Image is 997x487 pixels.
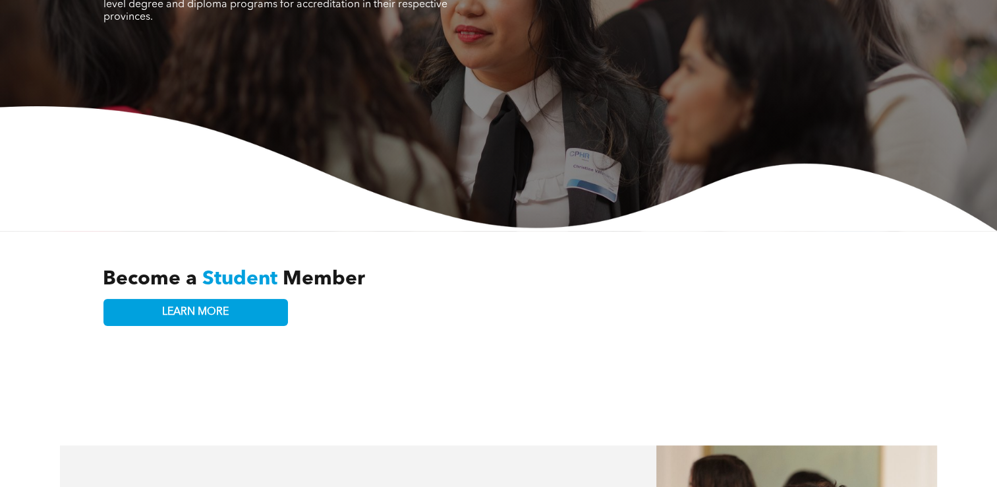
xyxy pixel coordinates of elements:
[283,269,365,289] span: Member
[202,269,277,289] span: Student
[103,269,197,289] span: Become a
[162,306,229,319] span: LEARN MORE
[103,299,288,326] a: LEARN MORE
